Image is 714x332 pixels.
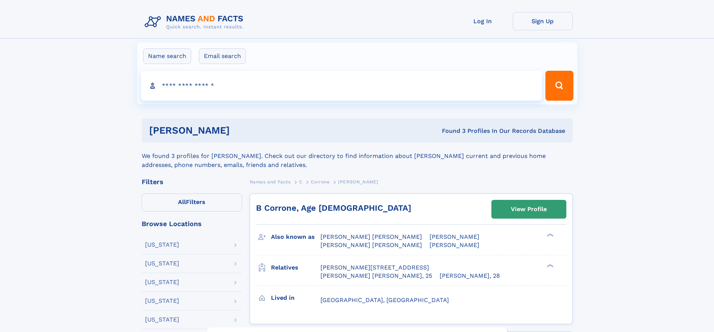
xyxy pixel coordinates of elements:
[430,233,479,240] span: [PERSON_NAME]
[256,203,411,213] a: B Corrone, Age [DEMOGRAPHIC_DATA]
[299,177,302,186] a: C
[338,179,378,185] span: [PERSON_NAME]
[143,48,191,64] label: Name search
[142,143,573,170] div: We found 3 profiles for [PERSON_NAME]. Check out our directory to find information about [PERSON_...
[320,296,449,304] span: [GEOGRAPHIC_DATA], [GEOGRAPHIC_DATA]
[141,71,542,101] input: search input
[430,241,479,249] span: [PERSON_NAME]
[271,231,320,243] h3: Also known as
[145,279,179,285] div: [US_STATE]
[149,126,336,135] h1: [PERSON_NAME]
[311,179,329,185] span: Corrone
[320,272,432,280] a: [PERSON_NAME] [PERSON_NAME], 25
[320,241,422,249] span: [PERSON_NAME] [PERSON_NAME]
[513,12,573,30] a: Sign Up
[320,264,429,272] a: [PERSON_NAME][STREET_ADDRESS]
[492,200,566,218] a: View Profile
[271,292,320,304] h3: Lived in
[142,179,242,185] div: Filters
[145,242,179,248] div: [US_STATE]
[199,48,246,64] label: Email search
[145,261,179,266] div: [US_STATE]
[142,220,242,227] div: Browse Locations
[336,127,565,135] div: Found 3 Profiles In Our Records Database
[320,233,422,240] span: [PERSON_NAME] [PERSON_NAME]
[145,298,179,304] div: [US_STATE]
[545,263,554,268] div: ❯
[142,12,250,32] img: Logo Names and Facts
[271,261,320,274] h3: Relatives
[311,177,329,186] a: Corrone
[250,177,291,186] a: Names and Facts
[145,317,179,323] div: [US_STATE]
[545,71,573,101] button: Search Button
[545,233,554,238] div: ❯
[299,179,302,185] span: C
[511,201,547,218] div: View Profile
[440,272,500,280] a: [PERSON_NAME], 28
[178,198,186,205] span: All
[453,12,513,30] a: Log In
[142,194,242,211] label: Filters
